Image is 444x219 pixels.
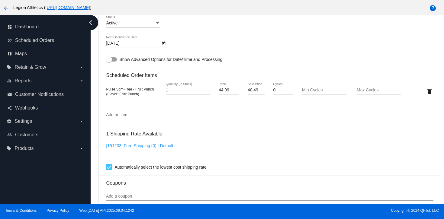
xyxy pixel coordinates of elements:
input: Max Cycles [357,88,401,93]
mat-icon: delete [426,88,433,95]
span: Settings [14,119,32,124]
i: map [7,51,12,56]
i: people_outline [7,132,12,137]
a: [151233] Free Shipping (0) | Default [106,143,173,148]
span: Copyright © 2024 QPilot, LLC [227,208,439,213]
a: email Customer Notifications [7,90,84,99]
input: Price [219,88,239,93]
span: Automatically select the lowest cost shipping rate [114,163,206,171]
span: Maps [15,51,27,56]
input: Add a coupon [106,194,433,199]
a: update Scheduled Orders [7,36,84,45]
span: Webhooks [15,105,38,111]
span: Customers [15,132,38,138]
a: people_outline Customers [7,130,84,140]
span: Show Advanced Options for Date/Time and Processing [119,56,222,62]
span: Products [14,146,34,151]
i: share [7,106,12,110]
i: update [7,38,12,43]
span: Reports [14,78,31,84]
i: email [7,92,12,97]
input: Next Occurrence Date [106,41,160,46]
i: chevron_left [86,18,95,27]
i: arrow_drop_down [79,146,84,151]
input: Quantity (In Stock) [166,88,210,93]
a: share Webhooks [7,103,84,113]
a: Web:[DATE] API:2025.09.04.1242 [79,208,134,213]
span: Active [106,21,117,25]
span: Legion Athletics ( ) [13,5,92,10]
i: arrow_drop_down [79,78,84,83]
i: settings [7,119,11,124]
input: Min Cycles [302,88,346,93]
span: Scheduled Orders [15,38,54,43]
i: arrow_drop_down [79,65,84,70]
h3: Scheduled Order Items [106,68,433,78]
i: local_offer [7,146,11,151]
a: Terms & Conditions [5,208,37,213]
mat-icon: help [429,5,436,12]
span: Retain & Grow [14,65,46,70]
a: [URL][DOMAIN_NAME] [46,5,90,10]
a: Privacy Policy [47,208,69,213]
span: Pulse Stim-Free - Fruit Punch (Flavor: Fruit Punch) [106,87,154,96]
input: Sale Price [248,88,265,93]
button: Open calendar [160,40,167,46]
span: Dashboard [15,24,39,30]
i: dashboard [7,24,12,29]
input: Cycles [273,88,293,93]
a: map Maps [7,49,84,59]
i: arrow_drop_down [79,119,84,124]
i: equalizer [7,78,11,83]
input: Add an item [106,113,433,117]
mat-icon: arrow_back [2,5,10,12]
span: Customer Notifications [15,92,64,97]
a: dashboard Dashboard [7,22,84,32]
h3: 1 Shipping Rate Available [106,127,162,140]
i: local_offer [7,65,11,70]
mat-select: Status [106,21,160,26]
h3: Coupons [106,176,433,186]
